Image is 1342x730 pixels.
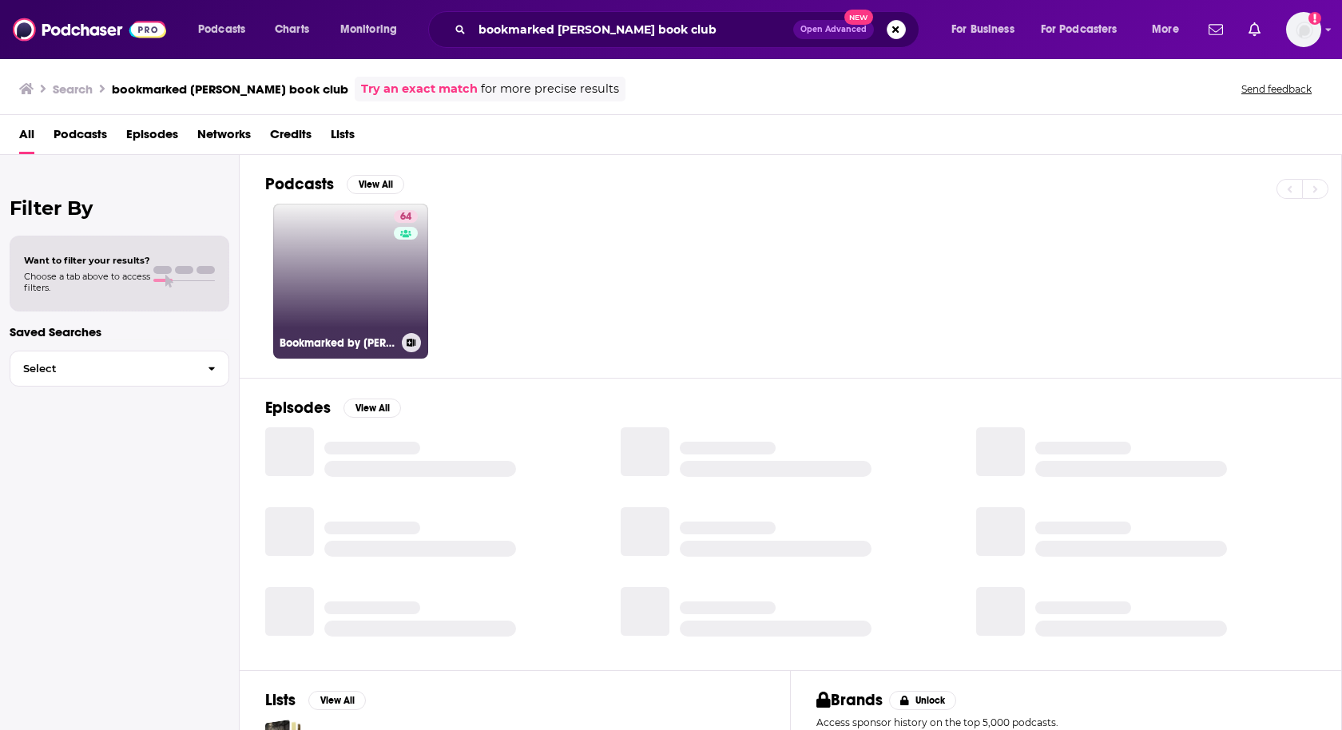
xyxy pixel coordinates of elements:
[340,18,397,41] span: Monitoring
[265,398,331,418] h2: Episodes
[264,17,319,42] a: Charts
[308,691,366,710] button: View All
[1286,12,1321,47] img: User Profile
[187,17,266,42] button: open menu
[1237,82,1316,96] button: Send feedback
[394,210,418,223] a: 64
[844,10,873,25] span: New
[265,174,334,194] h2: Podcasts
[273,204,428,359] a: 64Bookmarked by [PERSON_NAME] Book Club
[10,196,229,220] h2: Filter By
[1041,18,1118,41] span: For Podcasters
[329,17,418,42] button: open menu
[126,121,178,154] a: Episodes
[275,18,309,41] span: Charts
[265,690,366,710] a: ListsView All
[1202,16,1229,43] a: Show notifications dropdown
[481,80,619,98] span: for more precise results
[800,26,867,34] span: Open Advanced
[265,174,404,194] a: PodcastsView All
[816,690,883,710] h2: Brands
[112,81,348,97] h3: bookmarked [PERSON_NAME] book club
[10,324,229,339] p: Saved Searches
[24,271,150,293] span: Choose a tab above to access filters.
[265,398,401,418] a: EpisodesView All
[951,18,1014,41] span: For Business
[19,121,34,154] a: All
[1242,16,1267,43] a: Show notifications dropdown
[940,17,1034,42] button: open menu
[1030,17,1141,42] button: open menu
[1141,17,1199,42] button: open menu
[280,336,395,350] h3: Bookmarked by [PERSON_NAME] Book Club
[265,690,296,710] h2: Lists
[443,11,935,48] div: Search podcasts, credits, & more...
[197,121,251,154] a: Networks
[472,17,793,42] input: Search podcasts, credits, & more...
[347,175,404,194] button: View All
[361,80,478,98] a: Try an exact match
[10,363,195,374] span: Select
[331,121,355,154] a: Lists
[24,255,150,266] span: Want to filter your results?
[889,691,957,710] button: Unlock
[1152,18,1179,41] span: More
[816,716,1316,728] p: Access sponsor history on the top 5,000 podcasts.
[793,20,874,39] button: Open AdvancedNew
[270,121,312,154] a: Credits
[10,351,229,387] button: Select
[1308,12,1321,25] svg: Add a profile image
[1286,12,1321,47] span: Logged in as heidi.egloff
[400,209,411,225] span: 64
[53,81,93,97] h3: Search
[13,14,166,45] img: Podchaser - Follow, Share and Rate Podcasts
[1286,12,1321,47] button: Show profile menu
[343,399,401,418] button: View All
[54,121,107,154] a: Podcasts
[198,18,245,41] span: Podcasts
